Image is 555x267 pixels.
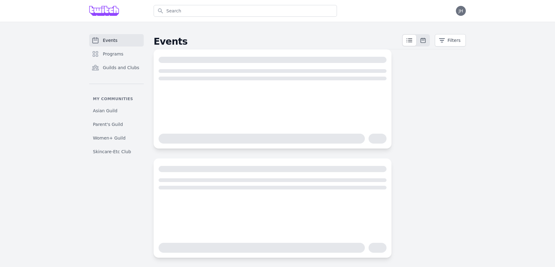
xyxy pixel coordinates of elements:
[103,51,123,57] span: Programs
[103,65,139,71] span: Guilds and Clubs
[89,48,144,60] a: Programs
[89,6,119,16] img: Grove
[89,119,144,130] a: Parent's Guild
[456,6,466,16] button: JH
[89,146,144,157] a: Skincare-Etc Club
[89,96,144,101] p: My communities
[93,149,131,155] span: Skincare-Etc Club
[89,105,144,116] a: Asian Guild
[93,121,123,127] span: Parent's Guild
[154,36,402,47] h2: Events
[103,37,117,43] span: Events
[89,34,144,47] a: Events
[89,61,144,74] a: Guilds and Clubs
[89,132,144,144] a: Women+ Guild
[93,135,125,141] span: Women+ Guild
[459,9,463,13] span: JH
[93,108,117,114] span: Asian Guild
[435,34,466,47] button: Filters
[154,5,337,17] input: Search
[89,34,144,157] nav: Sidebar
